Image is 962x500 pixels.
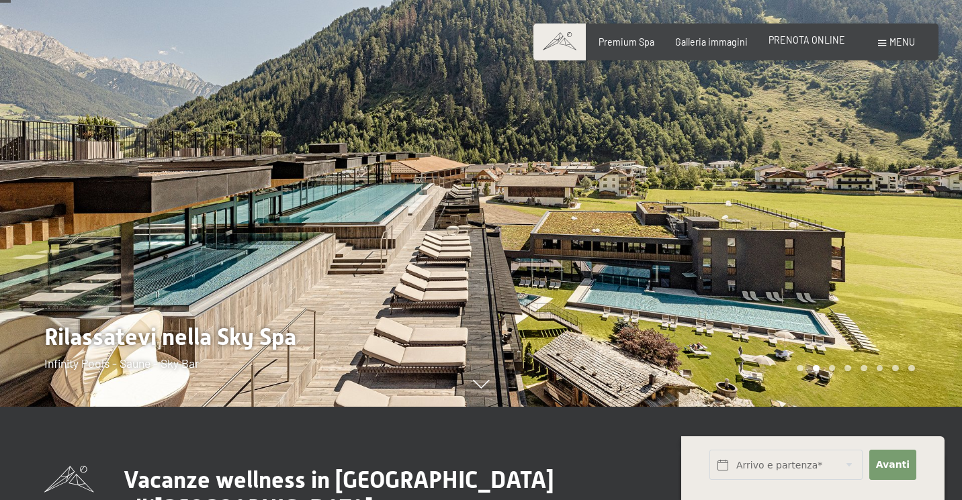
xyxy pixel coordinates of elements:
button: Avanti [869,450,916,480]
div: Carousel Page 5 [861,365,867,372]
div: Carousel Page 3 [829,365,836,372]
span: Avanti [876,458,910,472]
div: Carousel Page 1 [797,365,803,372]
a: Galleria immagini [675,36,748,48]
div: Carousel Page 2 (Current Slide) [813,365,820,372]
div: Carousel Page 6 [877,365,883,372]
div: Carousel Page 4 [844,365,851,372]
div: Carousel Page 8 [908,365,915,372]
div: Carousel Pagination [792,365,914,372]
a: PRENOTA ONLINE [769,34,845,46]
div: Carousel Page 7 [892,365,899,372]
a: Premium Spa [599,36,654,48]
span: Menu [889,36,915,48]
